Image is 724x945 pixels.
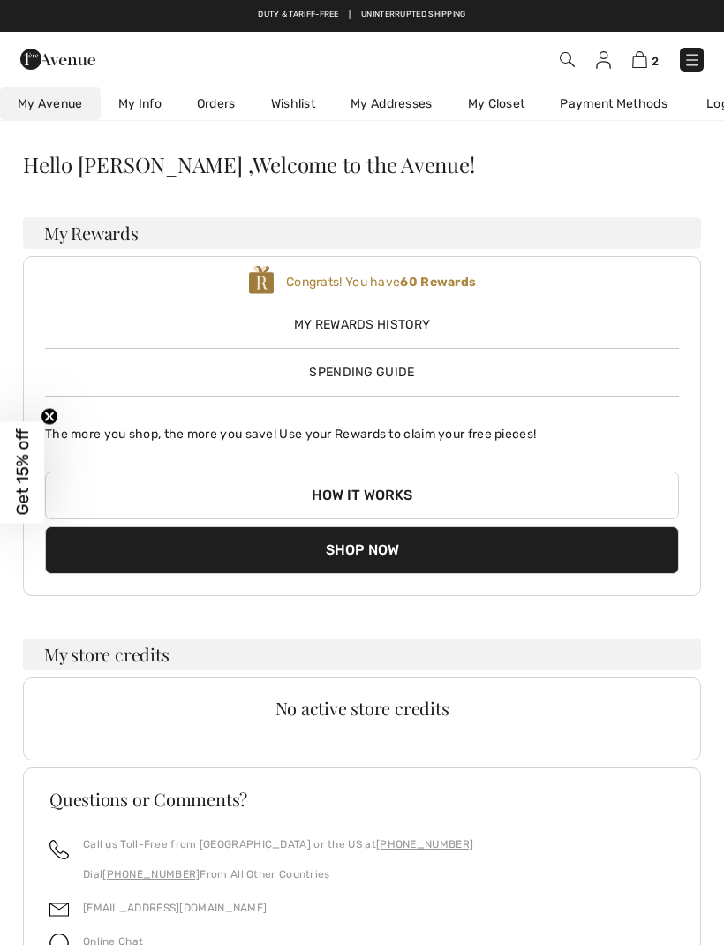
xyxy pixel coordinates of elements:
a: [PHONE_NUMBER] [102,868,200,881]
p: Call us Toll-Free from [GEOGRAPHIC_DATA] or the US at [83,836,473,852]
img: loyalty_logo_r.svg [248,264,275,296]
button: How it works [45,472,679,519]
span: Get 15% off [12,429,33,516]
p: Dial From All Other Countries [83,866,473,882]
h3: My store credits [23,639,701,670]
b: 60 Rewards [400,275,476,290]
span: Welcome to the Avenue! [253,154,474,175]
h3: My Rewards [23,217,701,249]
p: The more you shop, the more you save! Use your Rewards to claim your free pieces! [45,411,679,443]
span: My Rewards History [45,315,679,334]
a: [PHONE_NUMBER] [376,838,473,850]
span: 2 [652,55,659,68]
a: [EMAIL_ADDRESS][DOMAIN_NAME] [83,902,267,914]
a: Payment Methods [542,87,685,120]
img: Shopping Bag [632,51,647,68]
button: Close teaser [41,408,58,426]
div: Hello [PERSON_NAME] , [23,154,701,175]
a: My Addresses [333,87,450,120]
button: Shop Now [45,526,679,574]
span: Spending Guide [309,365,414,380]
span: My Avenue [18,94,83,113]
h3: Questions or Comments? [49,790,675,808]
a: 1ère Avenue [20,49,95,66]
a: 2 [632,49,659,70]
div: No active store credits [45,699,679,717]
img: 1ère Avenue [20,42,95,77]
span: Congrats! You have [286,275,476,290]
a: Orders [179,87,253,120]
a: My Closet [450,87,543,120]
img: email [49,900,69,919]
img: Search [560,52,575,67]
img: call [49,840,69,859]
img: Menu [683,51,701,69]
img: My Info [596,51,611,69]
a: My Info [101,87,179,120]
a: Wishlist [253,87,333,120]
